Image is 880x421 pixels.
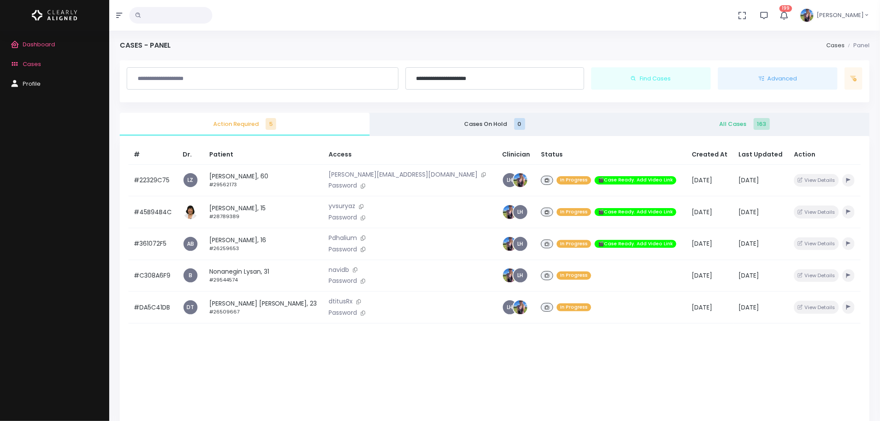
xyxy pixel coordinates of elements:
span: [DATE] [692,208,713,216]
a: B [184,268,197,282]
th: Last Updated [734,145,789,165]
span: [DATE] [739,271,759,280]
small: #29544574 [209,276,238,283]
span: Profile [23,80,41,88]
span: [DATE] [692,176,713,184]
button: View Details [794,237,839,250]
span: 199 [780,5,792,12]
td: #22329C75 [128,164,177,196]
th: # [128,145,177,165]
p: Password [329,181,492,191]
th: Clinician [497,145,536,165]
span: 🎬Case Ready. Add Video Link [595,240,676,248]
p: dtitusRx [329,297,492,306]
td: [PERSON_NAME], 16 [204,228,324,260]
td: #45B94B4C [128,196,177,228]
p: yvsuryaz [329,202,492,211]
span: In Progress [557,176,591,184]
th: Dr. [177,145,204,165]
span: [DATE] [739,176,759,184]
a: DT [184,300,197,314]
img: Logo Horizontal [32,6,77,24]
small: #28789389 [209,213,239,220]
td: [PERSON_NAME] [PERSON_NAME], 23 [204,292,324,324]
span: In Progress [557,271,591,280]
span: [PERSON_NAME] [817,11,864,20]
th: Created At [687,145,734,165]
small: #26259653 [209,245,239,252]
span: Cases On Hold [377,120,613,129]
a: LH [513,268,527,282]
td: #DA5C41DB [128,292,177,324]
p: Password [329,308,492,318]
td: #C308A6F9 [128,260,177,292]
span: 0 [514,118,525,130]
button: View Details [794,301,839,313]
th: Status [536,145,687,165]
span: [DATE] [692,239,713,248]
th: Access [323,145,497,165]
p: [PERSON_NAME][EMAIL_ADDRESS][DOMAIN_NAME] [329,170,492,180]
small: #26509667 [209,308,239,315]
a: LH [503,173,517,187]
th: Action [789,145,861,165]
li: Panel [845,41,870,50]
span: [DATE] [739,303,759,312]
span: 163 [754,118,770,130]
a: LH [513,237,527,251]
td: [PERSON_NAME], 15 [204,196,324,228]
span: [DATE] [739,239,759,248]
span: Dashboard [23,40,55,49]
span: All Cases [627,120,863,129]
p: Password [329,213,492,223]
span: 5 [266,118,276,130]
a: Cases [826,41,845,49]
span: 🎬Case Ready. Add Video Link [595,176,676,184]
td: [PERSON_NAME], 60 [204,164,324,196]
span: In Progress [557,240,591,248]
td: Nonanegin Lysan, 31 [204,260,324,292]
button: View Details [794,205,839,218]
p: Password [329,245,492,254]
a: LH [513,205,527,219]
td: #361072F5 [128,228,177,260]
a: LZ [184,173,197,187]
span: [DATE] [739,208,759,216]
button: View Details [794,174,839,187]
span: [DATE] [692,271,713,280]
p: Password [329,276,492,286]
span: In Progress [557,303,591,312]
span: Action Required [127,120,363,129]
button: Find Cases [591,67,711,90]
span: 🎬Case Ready. Add Video Link [595,208,676,216]
p: navidb [329,265,492,275]
img: Header Avatar [799,7,815,23]
span: [DATE] [692,303,713,312]
a: LH [503,300,517,314]
button: View Details [794,269,839,282]
h4: Cases - Panel [120,41,171,49]
button: Advanced [718,67,838,90]
small: #29562173 [209,181,237,188]
th: Patient [204,145,324,165]
span: In Progress [557,208,591,216]
p: Pdhalium [329,233,492,243]
a: AB [184,237,197,251]
span: Cases [23,60,41,68]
